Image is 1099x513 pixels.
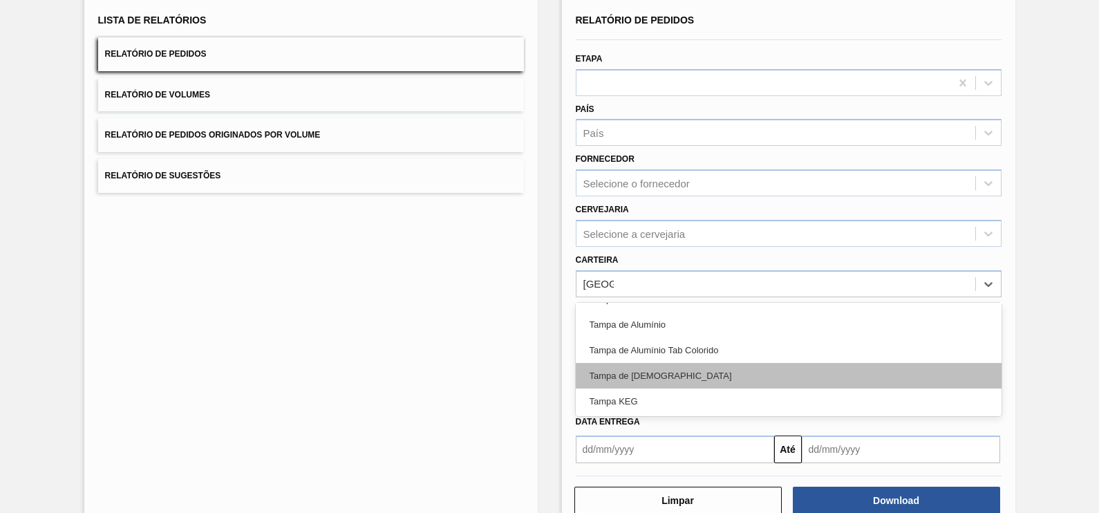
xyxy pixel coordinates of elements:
div: Tampa de Alumínio Tab Colorido [576,337,1002,363]
div: Selecione o fornecedor [583,178,690,189]
button: Até [774,436,802,463]
span: Lista de Relatórios [98,15,207,26]
input: dd/mm/yyyy [802,436,1000,463]
span: Relatório de Sugestões [105,171,221,180]
label: Cervejaria [576,205,629,214]
div: Tampa KEG [576,389,1002,414]
span: Relatório de Pedidos [105,49,207,59]
label: País [576,104,594,114]
button: Relatório de Sugestões [98,159,524,193]
span: Relatório de Volumes [105,90,210,100]
input: dd/mm/yyyy [576,436,774,463]
div: Tampa de Alumínio [576,312,1002,337]
span: Data Entrega [576,417,640,427]
label: Etapa [576,54,603,64]
span: Relatório de Pedidos Originados por Volume [105,130,321,140]
button: Relatório de Pedidos [98,37,524,71]
div: Selecione a cervejaria [583,227,686,239]
button: Relatório de Pedidos Originados por Volume [98,118,524,152]
div: Tampa de [DEMOGRAPHIC_DATA] [576,363,1002,389]
label: Fornecedor [576,154,635,164]
label: Carteira [576,255,619,265]
button: Relatório de Volumes [98,78,524,112]
span: Relatório de Pedidos [576,15,695,26]
div: País [583,127,604,139]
